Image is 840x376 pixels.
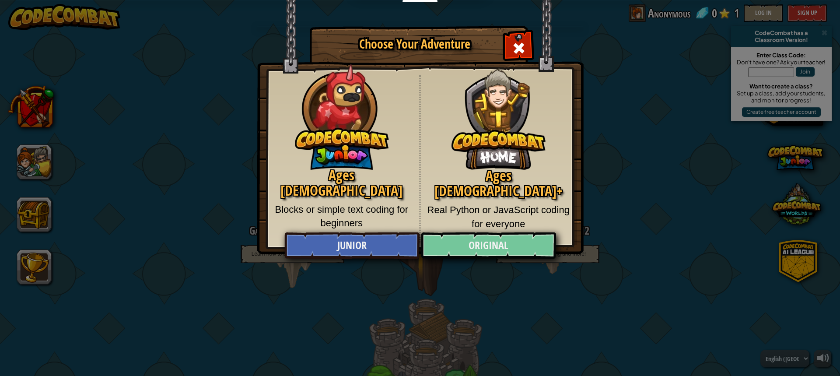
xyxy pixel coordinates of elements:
img: CodeCombat Original hero character [451,55,546,170]
p: Real Python or JavaScript coding for everyone [427,203,570,231]
a: Junior [284,232,419,259]
a: Original [421,232,556,259]
div: Close modal [505,33,532,61]
p: Blocks or simple text coding for beginners [270,203,413,230]
h1: Choose Your Adventure [325,38,504,51]
h2: Ages [DEMOGRAPHIC_DATA] [270,168,413,198]
img: CodeCombat Junior hero character [295,58,389,170]
h2: Ages [DEMOGRAPHIC_DATA]+ [427,168,570,199]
